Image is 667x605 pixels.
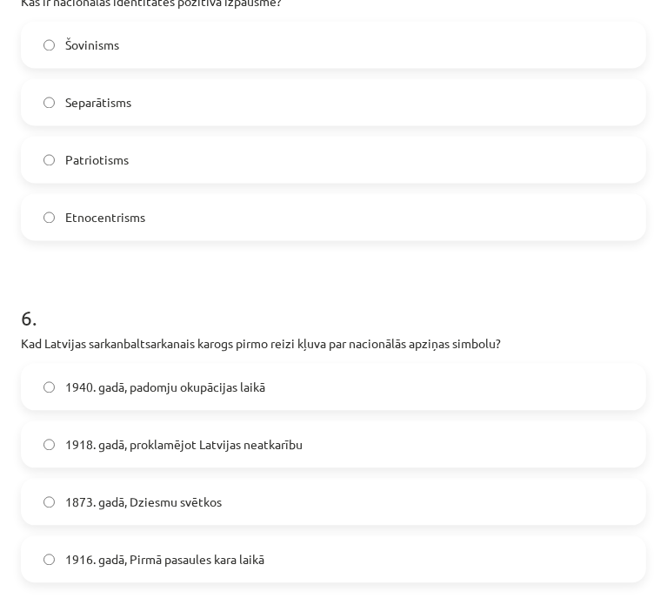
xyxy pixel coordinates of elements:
[43,381,55,393] input: 1940. gadā, padomju okupācijas laikā
[43,496,55,508] input: 1873. gadā, Dziesmu svētkos
[65,93,131,111] span: Separātisms
[65,36,119,54] span: Šovinisms
[65,550,264,568] span: 1916. gadā, Pirmā pasaules kara laikā
[65,151,129,169] span: Patriotisms
[43,212,55,223] input: Etnocentrisms
[65,378,265,396] span: 1940. gadā, padomju okupācijas laikā
[43,39,55,50] input: Šovinisms
[43,97,55,108] input: Separātisms
[65,208,145,226] span: Etnocentrisms
[65,493,222,511] span: 1873. gadā, Dziesmu svētkos
[21,334,646,353] p: Kad Latvijas sarkanbaltsarkanais karogs pirmo reizi kļuva par nacionālās apziņas simbolu?
[21,275,646,329] h1: 6 .
[43,439,55,450] input: 1918. gadā, proklamējot Latvijas neatkarību
[65,435,303,454] span: 1918. gadā, proklamējot Latvijas neatkarību
[43,154,55,165] input: Patriotisms
[43,554,55,565] input: 1916. gadā, Pirmā pasaules kara laikā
